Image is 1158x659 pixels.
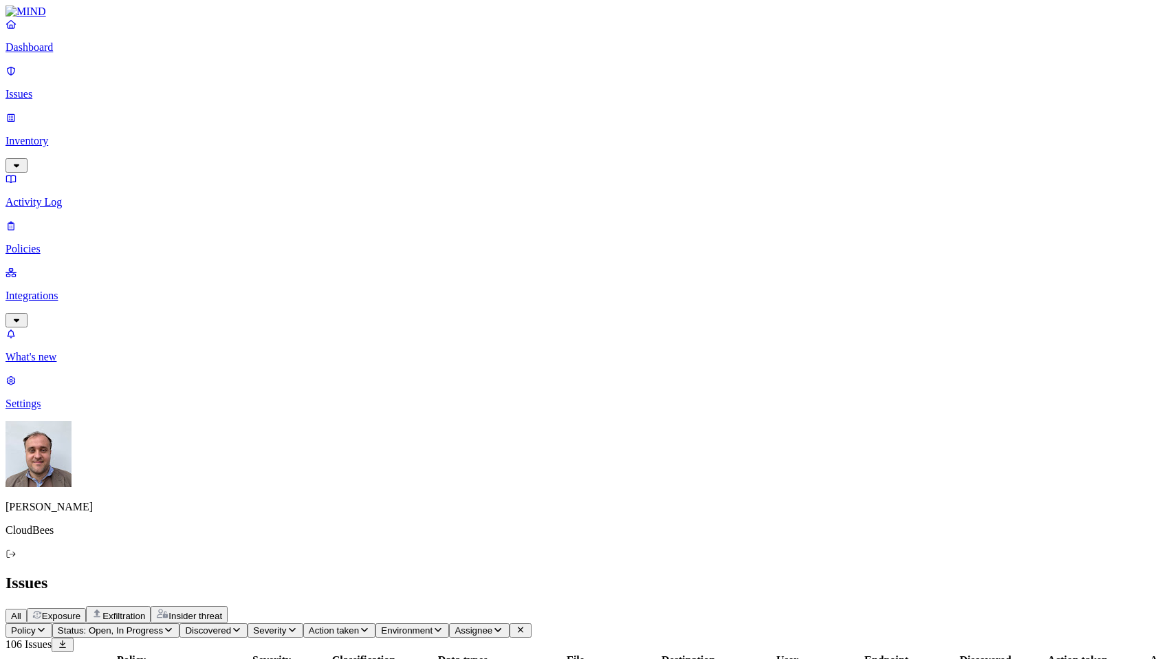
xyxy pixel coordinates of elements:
[6,219,1152,255] a: Policies
[6,501,1152,513] p: [PERSON_NAME]
[6,398,1152,410] p: Settings
[11,611,21,621] span: All
[6,374,1152,410] a: Settings
[253,625,286,636] span: Severity
[6,290,1152,302] p: Integrations
[6,6,46,18] img: MIND
[6,111,1152,171] a: Inventory
[6,65,1152,100] a: Issues
[168,611,222,621] span: Insider threat
[6,421,72,487] img: Filip Vlasic
[42,611,80,621] span: Exposure
[6,574,1152,592] h2: Issues
[6,173,1152,208] a: Activity Log
[6,243,1152,255] p: Policies
[6,524,1152,537] p: CloudBees
[455,625,492,636] span: Assignee
[6,41,1152,54] p: Dashboard
[6,638,52,650] span: 106 Issues
[6,135,1152,147] p: Inventory
[309,625,359,636] span: Action taken
[6,88,1152,100] p: Issues
[6,196,1152,208] p: Activity Log
[6,6,1152,18] a: MIND
[6,266,1152,325] a: Integrations
[6,18,1152,54] a: Dashboard
[381,625,433,636] span: Environment
[11,625,36,636] span: Policy
[6,327,1152,363] a: What's new
[102,611,145,621] span: Exfiltration
[185,625,231,636] span: Discovered
[58,625,163,636] span: Status: Open, In Progress
[6,351,1152,363] p: What's new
